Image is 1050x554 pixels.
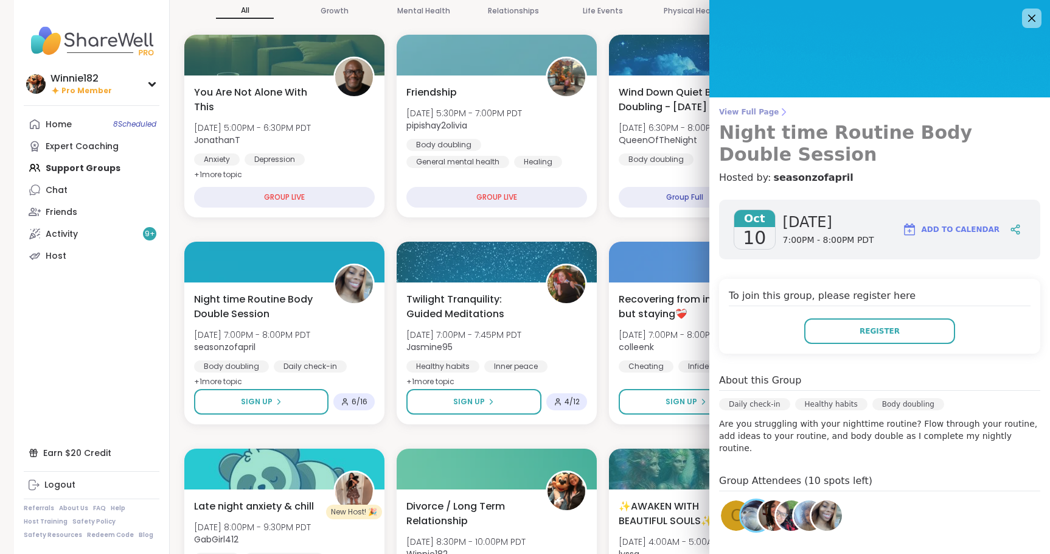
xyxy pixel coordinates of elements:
[719,122,1040,166] h3: Night time Routine Body Double Session
[548,58,585,96] img: pipishay2olivia
[194,360,269,373] div: Body doubling
[734,210,775,227] span: Oct
[565,397,580,407] span: 4 / 12
[24,442,159,464] div: Earn $20 Credit
[719,398,790,410] div: Daily check-in
[666,396,697,407] span: Sign Up
[406,499,532,528] span: Divorce / Long Term Relationship
[619,499,745,528] span: ✨AWAKEN WITH BEAUTIFUL SOULS✨
[619,187,751,208] div: Group Full
[619,122,735,134] span: [DATE] 6:30PM - 8:00PM PDT
[24,245,159,267] a: Host
[145,229,155,239] span: 9 +
[548,472,585,510] img: Winnie182
[46,206,77,219] div: Friends
[194,153,240,166] div: Anxiety
[24,135,159,157] a: Expert Coaching
[46,250,66,262] div: Host
[719,474,1040,491] h4: Group Attendees (10 spots left)
[776,500,807,531] img: Kelldog23
[619,341,654,353] b: colleenk
[194,499,314,514] span: Late night anxiety & chill
[194,341,256,353] b: seasonzofapril
[24,179,159,201] a: Chat
[111,504,125,513] a: Help
[194,134,240,146] b: JonathanT
[922,224,1000,235] span: Add to Calendar
[619,292,745,321] span: Recovering from infidelity but staying❤️‍🩹
[194,389,329,415] button: Sign Up
[619,360,673,373] div: Cheating
[795,398,867,410] div: Healthy habits
[719,170,1040,185] h4: Hosted by:
[759,500,789,531] img: Suze03
[792,499,826,533] a: slcorrea0420
[731,504,742,528] span: C
[216,3,274,19] p: All
[743,227,766,249] span: 10
[194,292,320,321] span: Night time Routine Body Double Session
[194,187,375,208] div: GROUP LIVE
[24,113,159,135] a: Home8Scheduled
[484,360,548,373] div: Inner peace
[741,500,771,531] img: Jinna
[46,184,68,197] div: Chat
[352,397,367,407] span: 6 / 16
[50,72,112,85] div: Winnie182
[488,4,539,18] p: Relationships
[719,107,1040,117] span: View Full Page
[245,153,305,166] div: Depression
[406,156,509,168] div: General mental health
[24,517,68,526] a: Host Training
[406,187,587,208] div: GROUP LIVE
[783,234,874,247] span: 7:00PM - 8:00PM PDT
[24,531,82,539] a: Safety Resources
[397,4,450,18] p: Mental Health
[783,212,874,232] span: [DATE]
[406,292,532,321] span: Twilight Tranquility: Guided Meditations
[664,4,721,18] p: Physical Health
[619,134,697,146] b: QueenOfTheNight
[774,499,808,533] a: Kelldog23
[406,85,457,100] span: Friendship
[26,74,46,94] img: Winnie182
[719,418,1040,454] p: Are you struggling with your nighttime routine? Flow through your routine, add ideas to your rout...
[619,389,754,415] button: Sign Up
[72,517,116,526] a: Safety Policy
[514,156,562,168] div: Healing
[794,500,824,531] img: slcorrea0420
[335,265,373,303] img: seasonzofapril
[757,499,791,533] a: Suze03
[335,472,373,510] img: GabGirl412
[46,119,72,131] div: Home
[729,289,1031,306] h4: To join this group, please register here
[406,360,479,373] div: Healthy habits
[93,504,106,513] a: FAQ
[46,141,119,153] div: Expert Coaching
[619,85,745,114] span: Wind Down Quiet Body Doubling - [DATE]
[406,341,453,353] b: Jasmine95
[321,4,349,18] p: Growth
[194,329,310,341] span: [DATE] 7:00PM - 8:00PM PDT
[194,533,238,545] b: GabGirl412
[678,360,729,373] div: Infidelity
[24,19,159,62] img: ShareWell Nav Logo
[619,536,737,548] span: [DATE] 4:00AM - 5:00AM PDT
[194,85,320,114] span: You Are Not Alone With This
[406,139,481,151] div: Body doubling
[406,389,541,415] button: Sign Up
[719,499,753,533] a: C
[61,86,112,96] span: Pro Member
[194,521,311,533] span: [DATE] 8:00PM - 9:30PM PDT
[24,201,159,223] a: Friends
[897,215,1005,244] button: Add to Calendar
[406,536,526,548] span: [DATE] 8:30PM - 10:00PM PDT
[719,373,801,388] h4: About this Group
[619,153,694,166] div: Body doubling
[872,398,944,410] div: Body doubling
[59,504,88,513] a: About Us
[804,318,955,344] button: Register
[406,119,467,131] b: pipishay2olivia
[548,265,585,303] img: Jasmine95
[335,58,373,96] img: JonathanT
